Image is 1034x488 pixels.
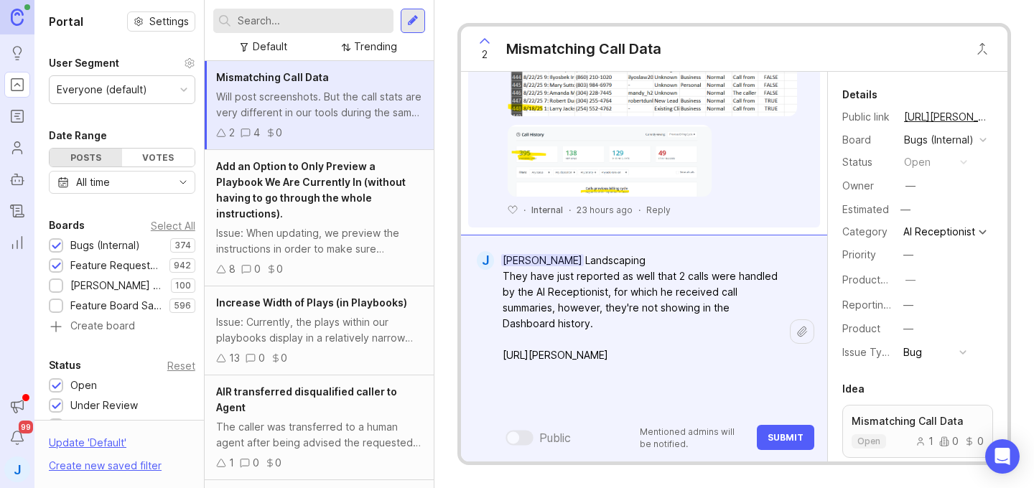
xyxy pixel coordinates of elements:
[50,149,122,166] div: Posts
[275,455,281,471] div: 0
[70,377,97,393] div: Open
[482,47,488,62] span: 2
[569,204,571,216] div: ·
[281,350,287,366] div: 0
[167,362,195,370] div: Reset
[577,204,633,216] span: 23 hours ago
[4,425,30,451] button: Notifications
[253,455,259,471] div: 0
[4,40,30,66] a: Ideas
[276,261,283,277] div: 0
[174,260,191,271] p: 942
[903,344,922,360] div: Bug
[857,436,880,447] p: open
[49,458,162,474] div: Create new saved filter
[842,299,919,311] label: Reporting Team
[19,421,33,433] span: 99
[903,247,913,263] div: —
[127,11,195,32] button: Settings
[842,322,880,334] label: Product
[4,166,30,192] a: Autopilot
[4,135,30,161] a: Users
[49,13,83,30] h1: Portal
[842,109,893,125] div: Public link
[175,280,191,291] p: 100
[70,258,162,273] div: Feature Requests (Internal)
[842,248,876,261] label: Priority
[968,34,997,63] button: Close button
[70,418,188,433] div: Needs More Info/verif/repro
[49,217,85,234] div: Boards
[205,61,434,150] a: Mismatching Call DataWill post screenshots. But the call stats are very different in our tools du...
[903,321,913,337] div: —
[151,222,195,230] div: Select All
[276,125,282,141] div: 0
[905,272,916,288] div: —
[4,198,30,224] a: Changelog
[216,71,329,83] span: Mismatching Call Data
[896,200,915,219] div: —
[852,414,984,428] p: Mismatching Call Data
[646,204,671,216] div: Reply
[49,357,81,374] div: Status
[4,230,30,255] a: Reporting
[229,125,235,141] div: 2
[216,296,407,309] span: Increase Width of Plays (in Playbooks)
[174,240,191,251] p: 374
[229,261,236,277] div: 8
[70,298,162,314] div: Feature Board Sandbox [DATE]
[4,72,30,98] a: Portal
[916,436,933,446] div: 1
[964,436,984,446] div: 0
[354,39,397,55] div: Trending
[216,314,422,346] div: Issue: Currently, the plays within our playbooks display in a relatively narrow column, which lim...
[253,39,287,55] div: Default
[49,127,107,144] div: Date Range
[253,125,260,141] div: 4
[149,14,189,29] span: Settings
[842,205,889,215] div: Estimated
[70,398,138,413] div: Under Review
[842,346,895,358] label: Issue Type
[4,456,30,482] button: J
[216,419,422,451] div: The caller was transferred to a human agent after being advised the requested service is OOSO. I ...
[122,149,195,166] div: Votes
[900,108,993,126] a: [URL][PERSON_NAME]
[842,273,918,286] label: ProductboardID
[531,204,563,216] div: Internal
[216,225,422,257] div: Issue: When updating, we preview the instructions in order to make sure everything is working cor...
[229,350,240,366] div: 13
[842,380,865,398] div: Idea
[508,50,797,116] img: https://canny-assets.io/images/bcc19ba00aa153ad83da9d21541b3727.png
[904,154,931,170] div: open
[70,278,164,294] div: [PERSON_NAME] (Public)
[174,300,191,311] p: 596
[70,238,140,253] div: Bugs (Internal)
[494,247,790,416] textarea: [PERSON_NAME] Landscaping They have just reported as well that 2 calls were handled by the AI Rec...
[49,55,119,72] div: User Segment
[49,435,126,458] div: Update ' Default '
[238,13,388,29] input: Search...
[904,132,974,148] div: Bugs (Internal)
[985,439,1020,474] div: Open Intercom Messenger
[172,177,195,188] svg: toggle icon
[903,227,975,237] div: AI Receptionist
[539,429,571,446] div: Public
[11,9,24,25] img: Canny Home
[842,224,893,240] div: Category
[939,436,959,446] div: 0
[506,39,661,59] div: Mismatching Call Data
[842,86,877,103] div: Details
[216,385,397,413] span: AIR transferred disqualified caller to Agent
[205,375,434,480] a: AIR transferred disqualified caller to AgentThe caller was transferred to a human agent after bei...
[523,204,526,216] div: ·
[216,160,406,220] span: Add an Option to Only Preview a Playbook We Are Currently In (without having to go through the wh...
[768,432,804,443] span: Submit
[205,150,434,286] a: Add an Option to Only Preview a Playbook We Are Currently In (without having to go through the wh...
[216,89,422,121] div: Will post screenshots. But the call stats are very different in our tools during the same time pe...
[258,350,265,366] div: 0
[638,204,641,216] div: ·
[842,132,893,148] div: Board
